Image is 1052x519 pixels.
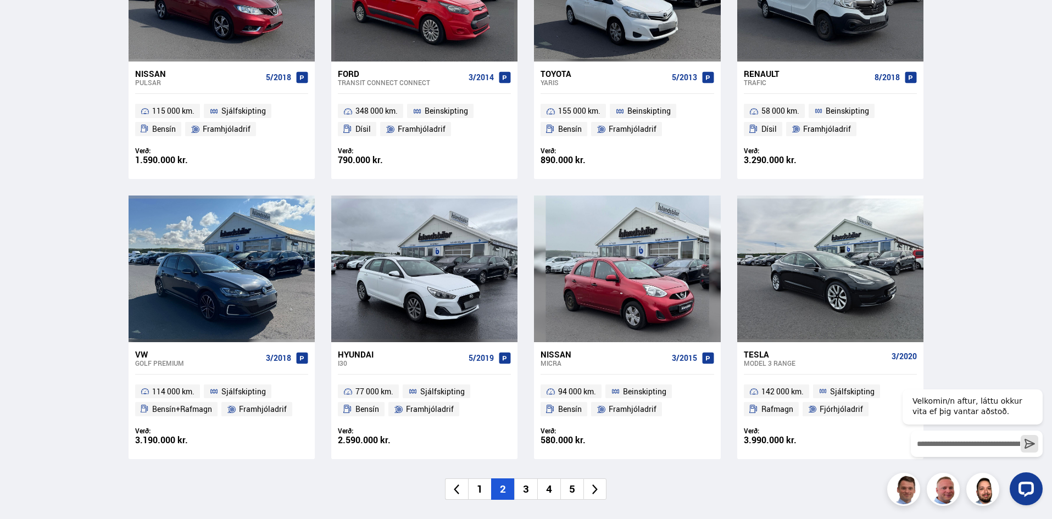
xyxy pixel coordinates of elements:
[541,69,667,79] div: Toyota
[355,122,371,136] span: Dísil
[672,73,697,82] span: 5/2013
[558,122,582,136] span: Bensín
[266,73,291,82] span: 5/2018
[744,349,887,359] div: Tesla
[541,427,627,435] div: Verð:
[744,69,870,79] div: Renault
[761,403,793,416] span: Rafmagn
[558,385,596,398] span: 94 000 km.
[744,359,887,367] div: Model 3 RANGE
[744,155,831,165] div: 3.290.000 kr.
[744,436,831,445] div: 3.990.000 kr.
[152,122,176,136] span: Bensín
[469,73,494,82] span: 3/2014
[875,73,900,82] span: 8/2018
[558,104,600,118] span: 155 000 km.
[541,436,627,445] div: 580.000 kr.
[152,403,212,416] span: Bensín+Rafmagn
[266,354,291,362] span: 3/2018
[406,403,454,416] span: Framhjóladrif
[420,385,465,398] span: Sjálfskipting
[135,427,222,435] div: Verð:
[609,403,656,416] span: Framhjóladrif
[623,385,666,398] span: Beinskipting
[894,369,1047,514] iframe: LiveChat chat widget
[135,147,222,155] div: Verð:
[744,427,831,435] div: Verð:
[469,354,494,362] span: 5/2019
[338,79,464,86] div: Transit Connect CONNECT
[338,69,464,79] div: Ford
[744,79,870,86] div: Trafic
[541,359,667,367] div: Micra
[331,62,517,179] a: Ford Transit Connect CONNECT 3/2014 348 000 km. Beinskipting Dísil Framhjóladrif Verð: 790.000 kr.
[761,122,777,136] span: Dísil
[338,427,425,435] div: Verð:
[537,478,560,500] li: 4
[331,342,517,460] a: Hyundai i30 5/2019 77 000 km. Sjálfskipting Bensín Framhjóladrif Verð: 2.590.000 kr.
[468,478,491,500] li: 1
[820,403,863,416] span: Fjórhjóladrif
[541,349,667,359] div: Nissan
[129,342,315,460] a: VW Golf PREMIUM 3/2018 114 000 km. Sjálfskipting Bensín+Rafmagn Framhjóladrif Verð: 3.190.000 kr.
[203,122,251,136] span: Framhjóladrif
[534,62,720,179] a: Toyota Yaris 5/2013 155 000 km. Beinskipting Bensín Framhjóladrif Verð: 890.000 kr.
[744,147,831,155] div: Verð:
[398,122,446,136] span: Framhjóladrif
[355,385,393,398] span: 77 000 km.
[338,349,464,359] div: Hyundai
[672,354,697,362] span: 3/2015
[826,104,869,118] span: Beinskipting
[534,342,720,460] a: Nissan Micra 3/2015 94 000 km. Beinskipting Bensín Framhjóladrif Verð: 580.000 kr.
[737,62,923,179] a: Renault Trafic 8/2018 58 000 km. Beinskipting Dísil Framhjóladrif Verð: 3.290.000 kr.
[135,359,261,367] div: Golf PREMIUM
[135,79,261,86] div: Pulsar
[609,122,656,136] span: Framhjóladrif
[761,104,799,118] span: 58 000 km.
[541,147,627,155] div: Verð:
[135,436,222,445] div: 3.190.000 kr.
[560,478,583,500] li: 5
[338,436,425,445] div: 2.590.000 kr.
[135,155,222,165] div: 1.590.000 kr.
[152,104,194,118] span: 115 000 km.
[425,104,468,118] span: Beinskipting
[338,147,425,155] div: Verð:
[761,385,804,398] span: 142 000 km.
[355,104,398,118] span: 348 000 km.
[135,349,261,359] div: VW
[221,385,266,398] span: Sjálfskipting
[514,478,537,500] li: 3
[889,475,922,507] img: FbJEzSuNWCJXmdc-.webp
[491,478,514,500] li: 2
[338,155,425,165] div: 790.000 kr.
[558,403,582,416] span: Bensín
[129,62,315,179] a: Nissan Pulsar 5/2018 115 000 km. Sjálfskipting Bensín Framhjóladrif Verð: 1.590.000 kr.
[737,342,923,460] a: Tesla Model 3 RANGE 3/2020 142 000 km. Sjálfskipting Rafmagn Fjórhjóladrif Verð: 3.990.000 kr.
[135,69,261,79] div: Nissan
[830,385,875,398] span: Sjálfskipting
[627,104,671,118] span: Beinskipting
[338,359,464,367] div: i30
[892,352,917,361] span: 3/2020
[221,104,266,118] span: Sjálfskipting
[541,79,667,86] div: Yaris
[541,155,627,165] div: 890.000 kr.
[239,403,287,416] span: Framhjóladrif
[152,385,194,398] span: 114 000 km.
[803,122,851,136] span: Framhjóladrif
[355,403,379,416] span: Bensín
